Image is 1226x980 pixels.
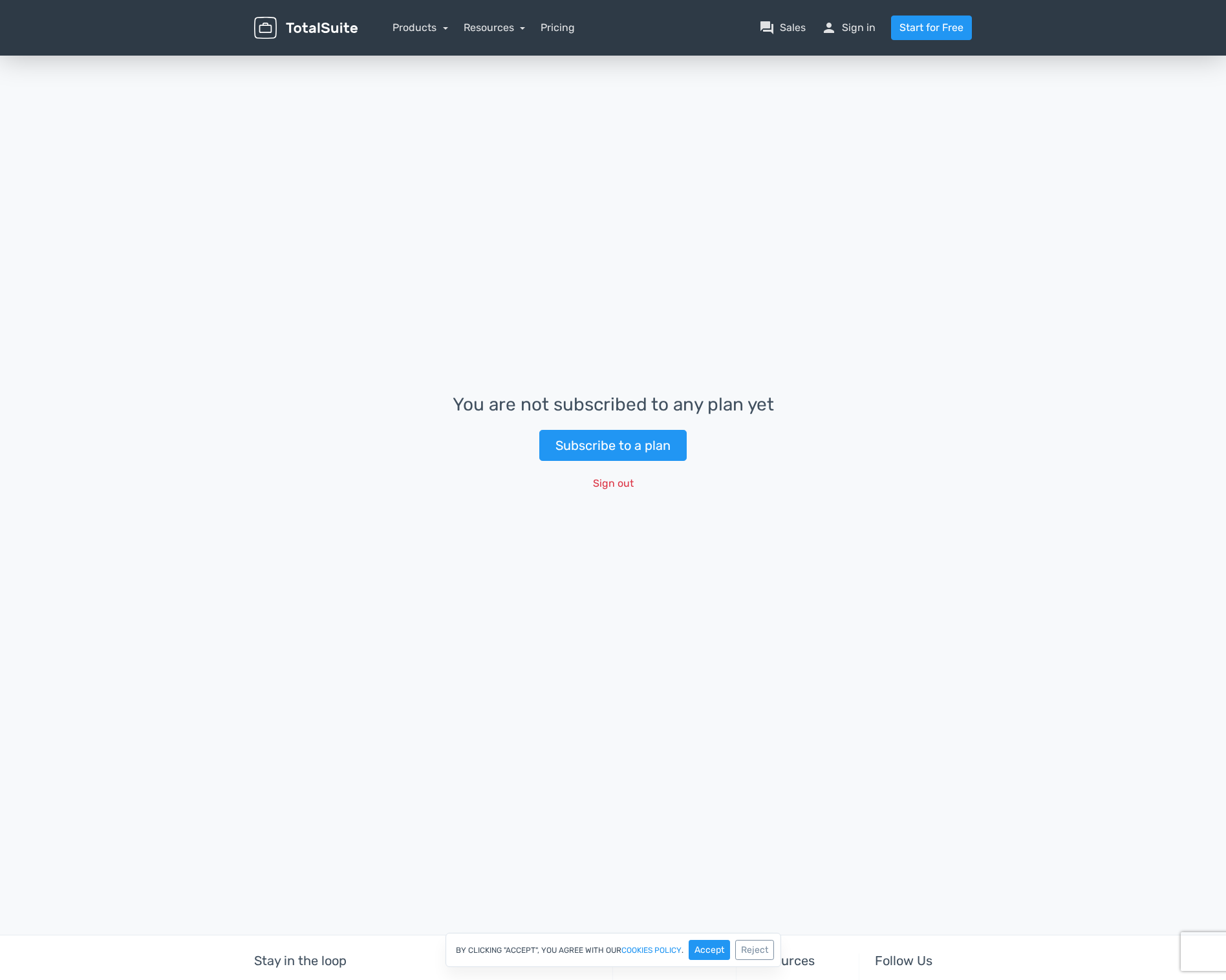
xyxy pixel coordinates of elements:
a: question_answerSales [759,20,806,36]
button: Reject [735,940,774,960]
h5: Products [629,953,726,968]
a: personSign in [821,20,876,36]
h3: You are not subscribed to any plan yet [453,395,774,415]
span: person [821,20,837,36]
img: TotalSuite for WordPress [254,17,358,39]
button: Sign out [585,471,642,496]
h5: Follow Us [875,953,972,968]
a: Subscribe to a plan [539,430,687,461]
a: Start for Free [891,16,972,40]
a: Products [393,21,448,34]
h5: TotalSuite [506,953,603,968]
button: Accept [689,940,730,960]
a: Pricing [541,20,575,36]
div: By clicking "Accept", you agree with our . [446,933,781,967]
a: Resources [464,21,526,34]
a: cookies policy [621,946,682,954]
span: question_answer [759,20,775,36]
h5: Resources [752,953,849,968]
h5: Stay in the loop [254,953,475,968]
